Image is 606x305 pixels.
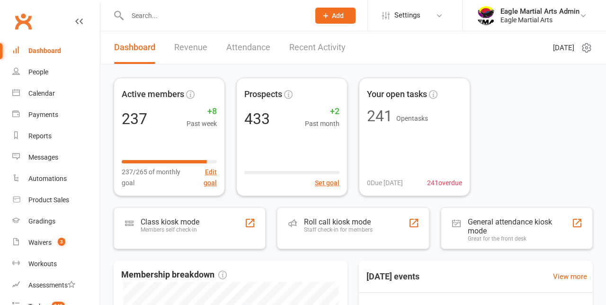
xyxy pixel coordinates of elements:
[289,31,346,64] a: Recent Activity
[315,8,356,24] button: Add
[122,88,184,101] span: Active members
[226,31,270,64] a: Attendance
[12,83,100,104] a: Calendar
[244,111,270,126] div: 433
[174,31,207,64] a: Revenue
[468,217,572,235] div: General attendance kiosk mode
[244,88,282,101] span: Prospects
[367,108,392,124] div: 241
[12,147,100,168] a: Messages
[28,111,58,118] div: Payments
[305,118,339,129] span: Past month
[122,111,147,126] div: 237
[28,217,55,225] div: Gradings
[28,281,75,289] div: Assessments
[553,42,574,54] span: [DATE]
[28,260,57,268] div: Workouts
[367,178,403,188] span: 0 Due [DATE]
[12,104,100,126] a: Payments
[141,226,199,233] div: Members self check-in
[191,167,217,188] button: Edit goal
[28,90,55,97] div: Calendar
[315,178,339,188] button: Set goal
[28,175,67,182] div: Automations
[477,6,496,25] img: thumb_image1738041739.png
[187,105,217,118] span: +8
[553,271,587,282] a: View more
[500,16,579,24] div: Eagle Martial Arts
[28,68,48,76] div: People
[28,47,61,54] div: Dashboard
[11,9,35,33] a: Clubworx
[125,9,303,22] input: Search...
[58,238,65,246] span: 3
[122,167,191,188] span: 237/265 of monthly goal
[12,168,100,189] a: Automations
[187,118,217,129] span: Past week
[12,275,100,296] a: Assessments
[304,226,373,233] div: Staff check-in for members
[500,7,579,16] div: Eagle Martial Arts Admin
[12,253,100,275] a: Workouts
[468,235,572,242] div: Great for the front desk
[332,12,344,19] span: Add
[12,126,100,147] a: Reports
[396,115,428,122] span: Open tasks
[28,196,69,204] div: Product Sales
[28,239,52,246] div: Waivers
[28,153,58,161] div: Messages
[394,5,420,26] span: Settings
[359,268,427,285] h3: [DATE] events
[121,268,227,282] span: Membership breakdown
[304,217,373,226] div: Roll call kiosk mode
[12,232,100,253] a: Waivers 3
[12,62,100,83] a: People
[114,31,155,64] a: Dashboard
[12,211,100,232] a: Gradings
[427,178,462,188] span: 241 overdue
[12,40,100,62] a: Dashboard
[141,217,199,226] div: Class kiosk mode
[305,105,339,118] span: +2
[12,189,100,211] a: Product Sales
[28,132,52,140] div: Reports
[367,88,427,101] span: Your open tasks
